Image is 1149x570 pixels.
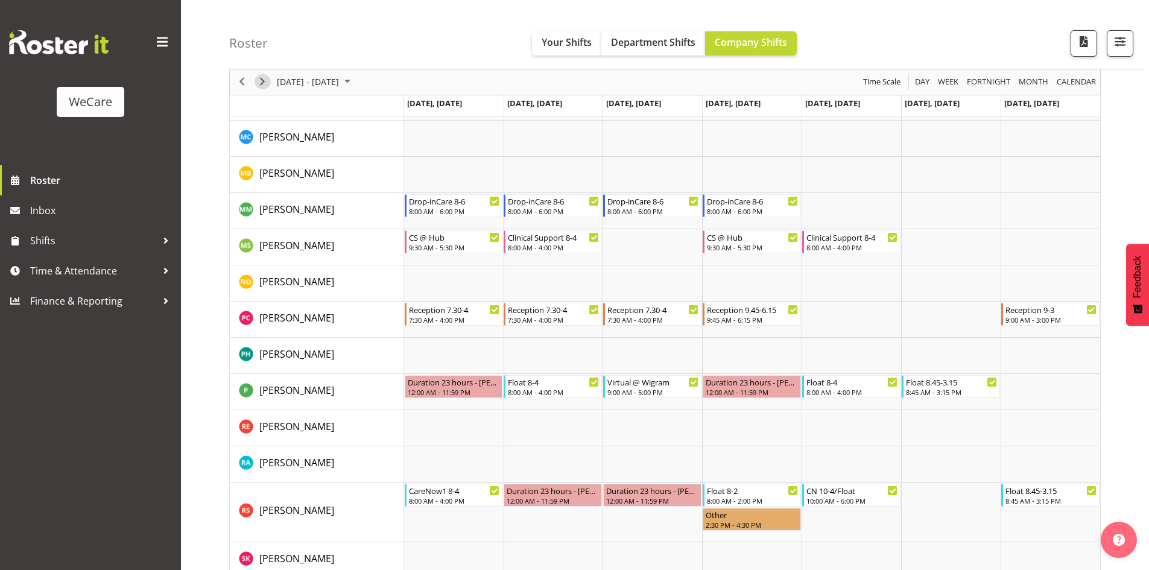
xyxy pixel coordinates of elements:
[1005,303,1097,315] div: Reception 9-3
[408,376,500,388] div: Duration 23 hours - [PERSON_NAME]
[707,484,798,496] div: Float 8-2
[705,31,797,55] button: Company Shifts
[259,456,334,469] span: [PERSON_NAME]
[409,496,500,505] div: 8:00 AM - 4:00 PM
[606,484,698,496] div: Duration 23 hours - [PERSON_NAME]
[259,239,334,252] span: [PERSON_NAME]
[409,231,500,243] div: CS @ Hub
[508,242,599,252] div: 8:00 AM - 4:00 PM
[707,206,798,216] div: 8:00 AM - 6:00 PM
[703,194,801,217] div: Matthew Mckenzie"s event - Drop-inCare 8-6 Begin From Thursday, September 11, 2025 at 8:00:00 AM ...
[607,387,698,397] div: 9:00 AM - 5:00 PM
[276,75,340,90] span: [DATE] - [DATE]
[259,238,334,253] a: [PERSON_NAME]
[409,484,500,496] div: CareNow1 8-4
[30,292,157,310] span: Finance & Reporting
[508,206,599,216] div: 8:00 AM - 6:00 PM
[937,75,960,90] span: Week
[259,384,334,397] span: [PERSON_NAME]
[806,242,897,252] div: 8:00 AM - 4:00 PM
[603,484,701,507] div: Rhianne Sharples"s event - Duration 23 hours - Rhianne Sharples Begin From Wednesday, September 1...
[230,193,404,229] td: Matthew Mckenzie resource
[806,387,897,397] div: 8:00 AM - 4:00 PM
[707,195,798,207] div: Drop-inCare 8-6
[607,315,698,325] div: 7:30 AM - 4:00 PM
[703,375,801,398] div: Pooja Prabhu"s event - Duration 23 hours - Pooja Prabhu Begin From Thursday, September 11, 2025 a...
[603,375,701,398] div: Pooja Prabhu"s event - Virtual @ Wigram Begin From Wednesday, September 10, 2025 at 9:00:00 AM GM...
[603,194,701,217] div: Matthew Mckenzie"s event - Drop-inCare 8-6 Begin From Wednesday, September 10, 2025 at 8:00:00 AM...
[30,262,157,280] span: Time & Attendance
[259,203,334,216] span: [PERSON_NAME]
[703,303,801,326] div: Penny Clyne-Moffat"s event - Reception 9.45-6.15 Begin From Thursday, September 11, 2025 at 9:45:...
[1017,75,1051,90] button: Timeline Month
[259,419,334,434] a: [PERSON_NAME]
[232,69,252,95] div: previous period
[913,75,932,90] button: Timeline Day
[504,194,602,217] div: Matthew Mckenzie"s event - Drop-inCare 8-6 Begin From Tuesday, September 9, 2025 at 8:00:00 AM GM...
[802,484,901,507] div: Rhianne Sharples"s event - CN 10-4/Float Begin From Friday, September 12, 2025 at 10:00:00 AM GMT...
[861,75,903,90] button: Time Scale
[259,311,334,325] span: [PERSON_NAME]
[230,157,404,193] td: Matthew Brewer resource
[603,303,701,326] div: Penny Clyne-Moffat"s event - Reception 7.30-4 Begin From Wednesday, September 10, 2025 at 7:30:00...
[9,30,109,54] img: Rosterit website logo
[611,36,695,49] span: Department Shifts
[507,484,599,496] div: Duration 23 hours - [PERSON_NAME]
[259,311,334,325] a: [PERSON_NAME]
[1107,30,1133,57] button: Filter Shifts
[259,130,334,144] a: [PERSON_NAME]
[508,231,599,243] div: Clinical Support 8-4
[230,302,404,338] td: Penny Clyne-Moffat resource
[607,376,698,388] div: Virtual @ Wigram
[706,508,798,521] div: Other
[230,483,404,542] td: Rhianne Sharples resource
[30,171,175,189] span: Roster
[409,242,500,252] div: 9:30 AM - 5:30 PM
[707,315,798,325] div: 9:45 AM - 6:15 PM
[230,265,404,302] td: Natasha Ottley resource
[914,75,931,90] span: Day
[405,484,503,507] div: Rhianne Sharples"s event - CareNow1 8-4 Begin From Monday, September 8, 2025 at 8:00:00 AM GMT+12...
[508,315,599,325] div: 7:30 AM - 4:00 PM
[966,75,1011,90] span: Fortnight
[607,206,698,216] div: 8:00 AM - 6:00 PM
[405,375,503,398] div: Pooja Prabhu"s event - Duration 23 hours - Pooja Prabhu Begin From Monday, September 8, 2025 at 1...
[259,166,334,180] a: [PERSON_NAME]
[69,93,112,111] div: WeCare
[30,201,175,220] span: Inbox
[1004,98,1059,109] span: [DATE], [DATE]
[1056,75,1097,90] span: calendar
[706,376,798,388] div: Duration 23 hours - [PERSON_NAME]
[504,303,602,326] div: Penny Clyne-Moffat"s event - Reception 7.30-4 Begin From Tuesday, September 9, 2025 at 7:30:00 AM...
[405,230,503,253] div: Mehreen Sardar"s event - CS @ Hub Begin From Monday, September 8, 2025 at 9:30:00 AM GMT+12:00 En...
[409,315,500,325] div: 7:30 AM - 4:00 PM
[504,375,602,398] div: Pooja Prabhu"s event - Float 8-4 Begin From Tuesday, September 9, 2025 at 8:00:00 AM GMT+12:00 En...
[508,195,599,207] div: Drop-inCare 8-6
[259,347,334,361] span: [PERSON_NAME]
[259,552,334,565] span: [PERSON_NAME]
[259,274,334,289] a: [PERSON_NAME]
[1005,484,1097,496] div: Float 8.45-3.15
[806,496,897,505] div: 10:00 AM - 6:00 PM
[707,303,798,315] div: Reception 9.45-6.15
[936,75,961,90] button: Timeline Week
[703,484,801,507] div: Rhianne Sharples"s event - Float 8-2 Begin From Thursday, September 11, 2025 at 8:00:00 AM GMT+12...
[1132,256,1143,298] span: Feedback
[707,242,798,252] div: 9:30 AM - 5:30 PM
[504,484,602,507] div: Rhianne Sharples"s event - Duration 23 hours - Rhianne Sharples Begin From Tuesday, September 9, ...
[1071,30,1097,57] button: Download a PDF of the roster according to the set date range.
[259,202,334,217] a: [PERSON_NAME]
[259,275,334,288] span: [PERSON_NAME]
[405,194,503,217] div: Matthew Mckenzie"s event - Drop-inCare 8-6 Begin From Monday, September 8, 2025 at 8:00:00 AM GMT...
[703,508,801,531] div: Rhianne Sharples"s event - Other Begin From Thursday, September 11, 2025 at 2:30:00 PM GMT+12:00 ...
[259,504,334,517] span: [PERSON_NAME]
[532,31,601,55] button: Your Shifts
[508,376,599,388] div: Float 8-4
[965,75,1013,90] button: Fortnight
[1113,534,1125,546] img: help-xxl-2.png
[230,446,404,483] td: Rachna Anderson resource
[508,303,599,315] div: Reception 7.30-4
[407,98,462,109] span: [DATE], [DATE]
[507,98,562,109] span: [DATE], [DATE]
[1001,303,1100,326] div: Penny Clyne-Moffat"s event - Reception 9-3 Begin From Sunday, September 14, 2025 at 9:00:00 AM GM...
